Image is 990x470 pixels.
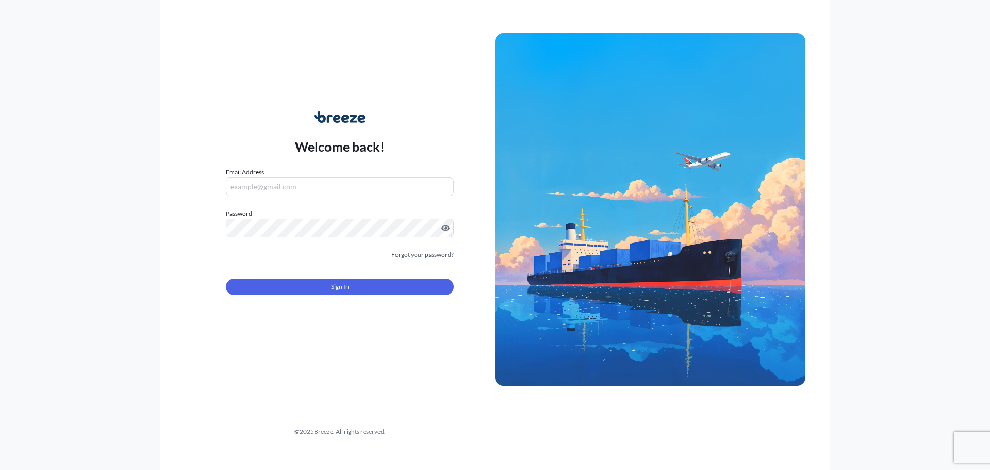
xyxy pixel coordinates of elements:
span: Sign In [331,282,349,292]
img: Ship illustration [495,33,805,386]
button: Show password [441,224,450,232]
div: © 2025 Breeze. All rights reserved. [185,427,495,437]
a: Forgot your password? [391,250,454,260]
label: Password [226,208,454,219]
p: Welcome back! [295,138,385,155]
label: Email Address [226,167,264,177]
input: example@gmail.com [226,177,454,196]
button: Sign In [226,279,454,295]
